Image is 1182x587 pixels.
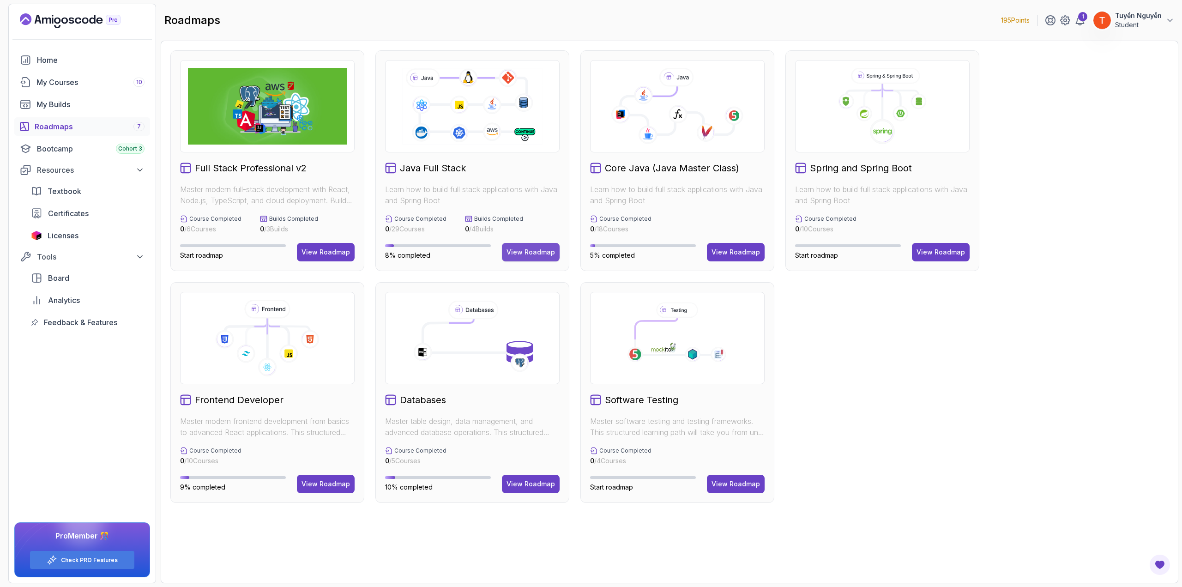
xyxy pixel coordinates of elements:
span: 0 [385,225,389,233]
button: View Roadmap [297,475,355,493]
p: / 18 Courses [590,224,651,234]
a: analytics [25,291,150,309]
a: Check PRO Features [61,557,118,564]
span: 10% completed [385,483,433,491]
p: Master table design, data management, and advanced database operations. This structured learning ... [385,416,560,438]
button: user profile imageTuyển NguyễnStudent [1093,11,1175,30]
a: certificates [25,204,150,223]
p: Learn how to build full stack applications with Java and Spring Boot [590,184,765,206]
h2: Spring and Spring Boot [810,162,912,175]
span: Analytics [48,295,80,306]
p: Course Completed [599,447,651,454]
p: / 29 Courses [385,224,446,234]
span: 9% completed [180,483,225,491]
p: Tuyển Nguyễn [1115,11,1162,20]
div: View Roadmap [507,479,555,489]
span: 0 [385,457,389,465]
span: Start roadmap [590,483,633,491]
p: / 4 Courses [590,456,651,466]
p: Course Completed [189,215,241,223]
button: View Roadmap [297,243,355,261]
span: Cohort 3 [118,145,142,152]
a: Landing page [20,13,142,28]
p: Course Completed [804,215,856,223]
p: / 4 Builds [465,224,523,234]
button: Open Feedback Button [1149,554,1171,576]
span: 0 [465,225,469,233]
span: Start roadmap [795,251,838,259]
div: My Builds [36,99,145,110]
p: Master modern frontend development from basics to advanced React applications. This structured le... [180,416,355,438]
p: / 10 Courses [180,456,241,466]
span: Licenses [48,230,78,241]
span: 0 [180,225,184,233]
div: View Roadmap [507,248,555,257]
div: Roadmaps [35,121,145,132]
div: View Roadmap [712,248,760,257]
div: View Roadmap [302,479,350,489]
a: courses [14,73,150,91]
span: Board [48,272,69,284]
button: Tools [14,248,150,265]
p: / 5 Courses [385,456,446,466]
span: 8% completed [385,251,430,259]
a: board [25,269,150,287]
a: textbook [25,182,150,200]
p: Builds Completed [474,215,523,223]
p: Master modern full-stack development with React, Node.js, TypeScript, and cloud deployment. Build... [180,184,355,206]
span: Certificates [48,208,89,219]
button: View Roadmap [707,243,765,261]
a: builds [14,95,150,114]
p: Master software testing and testing frameworks. This structured learning path will take you from ... [590,416,765,438]
img: Full Stack Professional v2 [188,68,347,145]
div: Bootcamp [37,143,145,154]
h2: Databases [400,393,446,406]
p: Course Completed [189,447,241,454]
button: View Roadmap [502,243,560,261]
a: 1 [1074,15,1086,26]
button: View Roadmap [502,475,560,493]
div: View Roadmap [302,248,350,257]
h2: Full Stack Professional v2 [195,162,307,175]
div: View Roadmap [712,479,760,489]
a: feedback [25,313,150,332]
a: licenses [25,226,150,245]
span: 0 [260,225,264,233]
p: Course Completed [599,215,651,223]
img: jetbrains icon [31,231,42,240]
div: Home [37,54,145,66]
div: Resources [37,164,145,175]
a: bootcamp [14,139,150,158]
button: View Roadmap [912,243,970,261]
button: Check PRO Features [30,551,135,569]
div: My Courses [36,77,145,88]
p: 195 Points [1001,16,1030,25]
span: 0 [590,457,594,465]
h2: roadmaps [164,13,220,28]
p: Builds Completed [269,215,318,223]
span: 5% completed [590,251,635,259]
span: 0 [590,225,594,233]
p: Learn how to build full stack applications with Java and Spring Boot [795,184,970,206]
span: Textbook [48,186,81,197]
p: Course Completed [394,447,446,454]
p: Student [1115,20,1162,30]
h2: Software Testing [605,393,678,406]
a: home [14,51,150,69]
p: Course Completed [394,215,446,223]
p: Learn how to build full stack applications with Java and Spring Boot [385,184,560,206]
a: roadmaps [14,117,150,136]
button: View Roadmap [707,475,765,493]
span: 7 [137,123,141,130]
span: 0 [180,457,184,465]
h2: Java Full Stack [400,162,466,175]
span: Start roadmap [180,251,223,259]
h2: Core Java (Java Master Class) [605,162,739,175]
p: / 6 Courses [180,224,241,234]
